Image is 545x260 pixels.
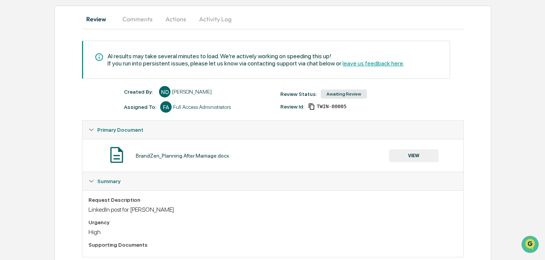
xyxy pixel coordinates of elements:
[108,53,404,60] div: AI results may take several minutes to load. We're actively working on speeding this up!
[321,89,367,99] div: Awaiting Review
[54,129,92,135] a: Powered byPylon
[26,58,125,66] div: Start new chat
[136,153,229,159] div: BrandZen_Planning After Marriage.docx
[342,60,403,67] span: leave us feedback here
[88,197,457,203] div: Request Description
[124,104,156,110] div: Assigned To:
[108,60,404,67] div: If you run into persistent issues, please let us know via contacting support via chat below or .
[63,96,95,104] span: Attestations
[88,228,457,236] div: High
[82,190,463,257] div: Summary
[55,97,61,103] div: 🗄️
[52,93,98,107] a: 🗄️Attestations
[280,91,317,97] div: Review Status:
[26,66,96,72] div: We're available if you need us!
[82,139,463,172] div: Primary Document
[193,10,238,28] button: Activity Log
[88,206,457,213] div: LinkedIn post for [PERSON_NAME]
[389,149,439,162] button: VIEW
[8,16,139,28] p: How can we help?
[107,145,126,164] img: Document Icon
[116,10,159,28] button: Comments
[8,111,14,117] div: 🔎
[88,242,457,248] div: Supporting Documents
[97,127,143,133] span: Primary Document
[82,121,463,139] div: Primary Document
[130,61,139,70] button: Start new chat
[173,104,231,110] div: Full Access Administrators
[15,110,48,118] span: Data Lookup
[82,10,463,28] div: secondary tabs example
[82,172,463,190] div: Summary
[15,96,49,104] span: Preclearance
[124,89,155,95] div: Created By: ‎ ‎
[5,107,51,121] a: 🔎Data Lookup
[280,104,304,110] div: Review Id:
[159,10,193,28] button: Actions
[160,101,172,113] div: FA
[88,219,457,225] div: Urgency
[5,93,52,107] a: 🖐️Preclearance
[159,86,170,97] div: ND
[97,178,121,184] span: Summary
[8,58,21,72] img: 1746055101610-c473b297-6a78-478c-a979-82029cc54cd1
[76,129,92,135] span: Pylon
[82,10,116,28] button: Review
[172,89,212,95] div: [PERSON_NAME]
[8,97,14,103] div: 🖐️
[521,235,541,255] iframe: Open customer support
[317,104,346,110] span: d27b3ca7-bd7a-4959-9da9-478866f97982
